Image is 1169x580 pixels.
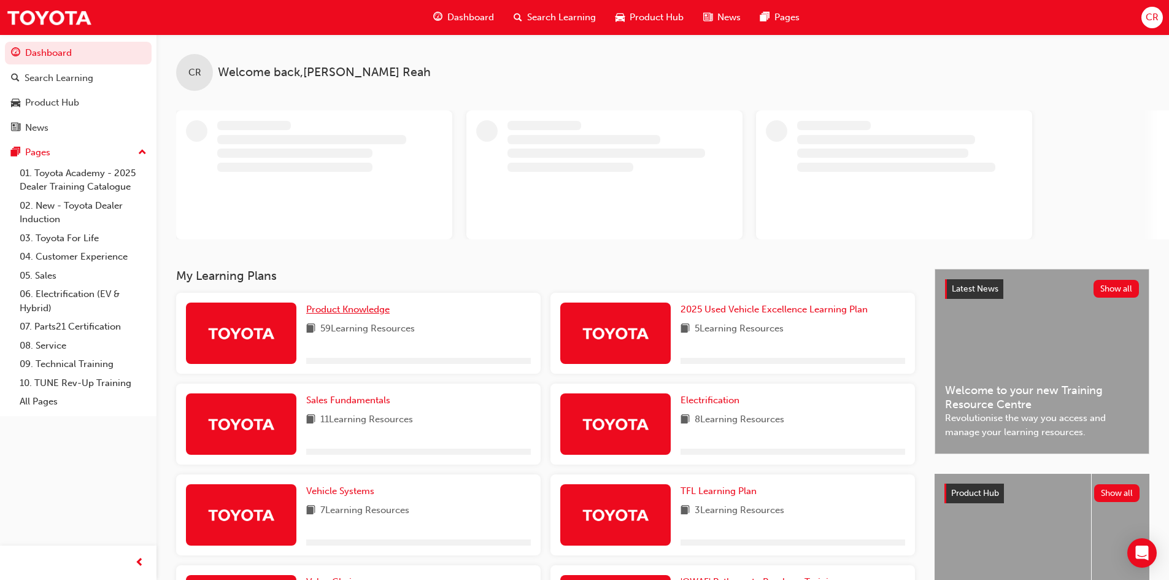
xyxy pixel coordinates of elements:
[1146,10,1159,25] span: CR
[681,304,868,315] span: 2025 Used Vehicle Excellence Learning Plan
[15,196,152,229] a: 02. New - Toyota Dealer Induction
[306,412,315,428] span: book-icon
[5,42,152,64] a: Dashboard
[11,123,20,134] span: news-icon
[11,73,20,84] span: search-icon
[5,141,152,164] button: Pages
[681,412,690,428] span: book-icon
[695,503,784,519] span: 3 Learning Resources
[681,503,690,519] span: book-icon
[306,484,379,498] a: Vehicle Systems
[945,384,1139,411] span: Welcome to your new Training Resource Centre
[681,303,873,317] a: 2025 Used Vehicle Excellence Learning Plan
[1127,538,1157,568] div: Open Intercom Messenger
[944,484,1140,503] a: Product HubShow all
[527,10,596,25] span: Search Learning
[25,96,79,110] div: Product Hub
[514,10,522,25] span: search-icon
[423,5,504,30] a: guage-iconDashboard
[15,229,152,248] a: 03. Toyota For Life
[5,67,152,90] a: Search Learning
[25,71,93,85] div: Search Learning
[681,322,690,337] span: book-icon
[306,303,395,317] a: Product Knowledge
[630,10,684,25] span: Product Hub
[306,395,390,406] span: Sales Fundamentals
[681,395,739,406] span: Electrification
[952,284,998,294] span: Latest News
[15,317,152,336] a: 07. Parts21 Certification
[760,10,770,25] span: pages-icon
[945,411,1139,439] span: Revolutionise the way you access and manage your learning resources.
[582,504,649,525] img: Trak
[11,147,20,158] span: pages-icon
[615,10,625,25] span: car-icon
[306,322,315,337] span: book-icon
[176,269,915,283] h3: My Learning Plans
[6,4,92,31] img: Trak
[207,413,275,435] img: Trak
[306,485,374,497] span: Vehicle Systems
[504,5,606,30] a: search-iconSearch Learning
[447,10,494,25] span: Dashboard
[15,355,152,374] a: 09. Technical Training
[703,10,712,25] span: news-icon
[15,247,152,266] a: 04. Customer Experience
[25,121,48,135] div: News
[433,10,442,25] span: guage-icon
[11,98,20,109] span: car-icon
[774,10,800,25] span: Pages
[693,5,750,30] a: news-iconNews
[306,393,395,408] a: Sales Fundamentals
[15,266,152,285] a: 05. Sales
[750,5,809,30] a: pages-iconPages
[15,336,152,355] a: 08. Service
[1141,7,1163,28] button: CR
[5,117,152,139] a: News
[606,5,693,30] a: car-iconProduct Hub
[951,488,999,498] span: Product Hub
[1094,280,1140,298] button: Show all
[5,39,152,141] button: DashboardSearch LearningProduct HubNews
[135,555,144,571] span: prev-icon
[306,503,315,519] span: book-icon
[320,503,409,519] span: 7 Learning Resources
[695,322,784,337] span: 5 Learning Resources
[5,91,152,114] a: Product Hub
[207,322,275,344] img: Trak
[717,10,741,25] span: News
[207,504,275,525] img: Trak
[681,485,757,497] span: TFL Learning Plan
[945,279,1139,299] a: Latest NewsShow all
[681,393,744,408] a: Electrification
[188,66,201,80] span: CR
[138,145,147,161] span: up-icon
[15,285,152,317] a: 06. Electrification (EV & Hybrid)
[218,66,431,80] span: Welcome back , [PERSON_NAME] Reah
[25,145,50,160] div: Pages
[15,164,152,196] a: 01. Toyota Academy - 2025 Dealer Training Catalogue
[320,412,413,428] span: 11 Learning Resources
[15,392,152,411] a: All Pages
[306,304,390,315] span: Product Knowledge
[15,374,152,393] a: 10. TUNE Rev-Up Training
[681,484,762,498] a: TFL Learning Plan
[11,48,20,59] span: guage-icon
[935,269,1149,454] a: Latest NewsShow allWelcome to your new Training Resource CentreRevolutionise the way you access a...
[320,322,415,337] span: 59 Learning Resources
[582,322,649,344] img: Trak
[582,413,649,435] img: Trak
[1094,484,1140,502] button: Show all
[695,412,784,428] span: 8 Learning Resources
